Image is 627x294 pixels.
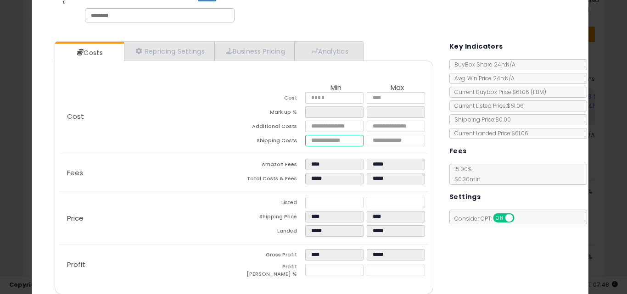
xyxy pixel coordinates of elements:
td: Gross Profit [244,249,305,263]
p: Profit [60,261,244,268]
span: Current Buybox Price: [450,88,546,96]
a: Analytics [295,42,363,61]
span: BuyBox Share 24h: N/A [450,61,515,68]
p: Cost [60,113,244,120]
th: Max [367,84,428,92]
h5: Settings [449,191,481,203]
th: Min [305,84,367,92]
span: Consider CPT: [450,215,526,222]
a: Repricing Settings [124,42,215,61]
span: Current Listed Price: $61.06 [450,102,524,110]
td: Cost [244,92,305,106]
td: Listed [244,197,305,211]
span: Current Landed Price: $61.06 [450,129,528,137]
td: Landed [244,225,305,239]
td: Amazon Fees [244,159,305,173]
p: Fees [60,169,244,177]
td: Mark up % [244,106,305,121]
h5: Key Indicators [449,41,503,52]
td: Shipping Costs [244,135,305,149]
td: Profit [PERSON_NAME] % [244,263,305,280]
span: ( FBM ) [531,88,546,96]
h5: Fees [449,145,467,157]
span: ON [494,214,505,222]
td: Shipping Price [244,211,305,225]
span: Avg. Win Price 24h: N/A [450,74,515,82]
span: $61.06 [512,88,546,96]
td: Additional Costs [244,121,305,135]
p: Price [60,215,244,222]
span: $0.30 min [450,175,481,183]
td: Total Costs & Fees [244,173,305,187]
span: Shipping Price: $0.00 [450,116,511,123]
a: Business Pricing [214,42,295,61]
span: 15.00 % [450,165,481,183]
a: Costs [55,44,123,62]
span: OFF [513,214,527,222]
